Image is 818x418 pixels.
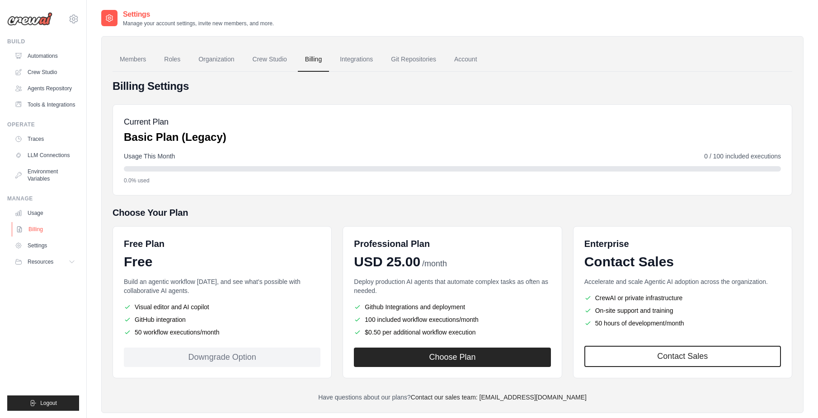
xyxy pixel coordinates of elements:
[7,121,79,128] div: Operate
[354,302,550,311] li: Github Integrations and deployment
[584,254,781,270] div: Contact Sales
[113,79,792,93] h4: Billing Settings
[191,47,241,72] a: Organization
[123,20,274,27] p: Manage your account settings, invite new members, and more.
[7,38,79,45] div: Build
[124,152,175,161] span: Usage This Month
[704,152,781,161] span: 0 / 100 included executions
[124,130,226,144] p: Basic Plan (Legacy)
[11,164,79,186] a: Environment Variables
[124,348,320,367] div: Downgrade Option
[584,306,781,315] li: On-site support and training
[11,206,79,220] a: Usage
[384,47,443,72] a: Git Repositories
[354,315,550,324] li: 100 included workflow executions/month
[113,206,792,219] h5: Choose Your Plan
[11,255,79,269] button: Resources
[11,132,79,146] a: Traces
[584,293,781,302] li: CrewAI or private infrastructure
[354,277,550,295] p: Deploy production AI agents that automate complex tasks as often as needed.
[7,395,79,411] button: Logout
[354,237,430,250] h6: Professional Plan
[124,237,165,250] h6: Free Plan
[584,277,781,286] p: Accelerate and scale Agentic AI adoption across the organization.
[354,328,550,337] li: $0.50 per additional workflow execution
[245,47,294,72] a: Crew Studio
[584,346,781,367] a: Contact Sales
[11,49,79,63] a: Automations
[124,116,226,128] h5: Current Plan
[40,399,57,407] span: Logout
[422,258,447,270] span: /month
[11,148,79,163] a: LLM Connections
[11,81,79,96] a: Agents Repository
[584,237,781,250] h6: Enterprise
[11,65,79,79] a: Crew Studio
[124,302,320,311] li: Visual editor and AI copilot
[298,47,329,72] a: Billing
[354,348,550,367] button: Choose Plan
[157,47,188,72] a: Roles
[333,47,380,72] a: Integrations
[447,47,484,72] a: Account
[113,47,153,72] a: Members
[11,238,79,253] a: Settings
[7,12,52,26] img: Logo
[124,328,320,337] li: 50 workflow executions/month
[124,277,320,295] p: Build an agentic workflow [DATE], and see what's possible with collaborative AI agents.
[584,319,781,328] li: 50 hours of development/month
[113,393,792,402] p: Have questions about our plans?
[123,9,274,20] h2: Settings
[124,315,320,324] li: GitHub integration
[411,394,587,401] a: Contact our sales team: [EMAIL_ADDRESS][DOMAIN_NAME]
[12,222,80,237] a: Billing
[124,254,320,270] div: Free
[354,254,420,270] span: USD 25.00
[7,195,79,202] div: Manage
[124,177,150,184] span: 0.0% used
[11,98,79,112] a: Tools & Integrations
[28,258,53,265] span: Resources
